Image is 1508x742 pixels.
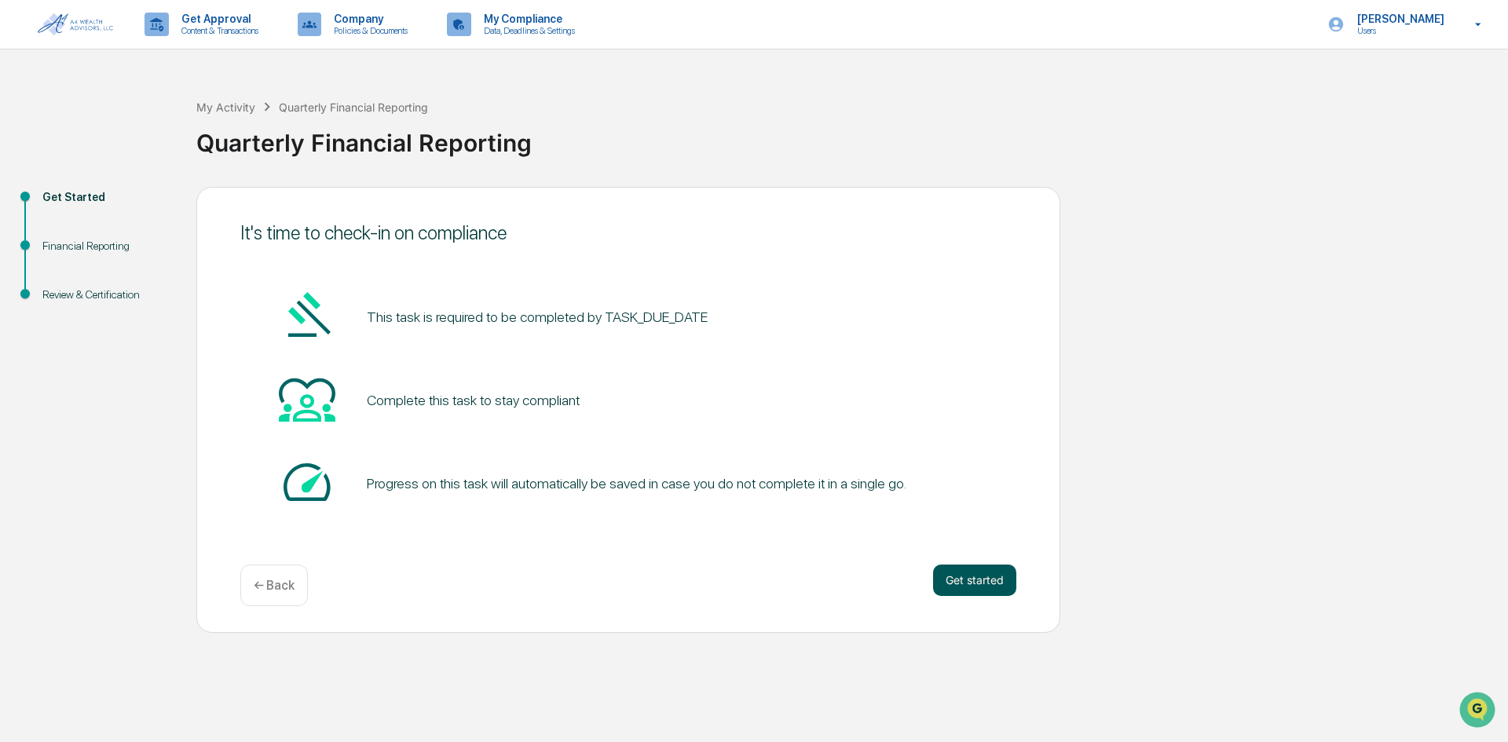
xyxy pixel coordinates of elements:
[53,136,199,148] div: We're available if you need us!
[367,392,580,408] div: Complete this task to stay compliant
[1345,25,1452,36] p: Users
[16,33,286,58] p: How can we help?
[196,101,255,114] div: My Activity
[108,192,201,220] a: 🗄️Attestations
[367,306,708,327] pre: This task is required to be completed by TASK_DUE_DATE
[16,199,28,212] div: 🖐️
[31,198,101,214] span: Preclearance
[53,120,258,136] div: Start new chat
[367,475,906,492] div: Progress on this task will automatically be saved in case you do not complete it in a single go.
[38,13,113,35] img: logo
[279,371,335,427] img: Heart
[279,454,335,510] img: Speed-dial
[240,221,1016,244] div: It's time to check-in on compliance
[9,192,108,220] a: 🖐️Preclearance
[9,221,105,250] a: 🔎Data Lookup
[196,116,1500,157] div: Quarterly Financial Reporting
[1458,690,1500,733] iframe: Open customer support
[471,13,583,25] p: My Compliance
[1345,13,1452,25] p: [PERSON_NAME]
[130,198,195,214] span: Attestations
[111,265,190,278] a: Powered byPylon
[16,120,44,148] img: 1746055101610-c473b297-6a78-478c-a979-82029cc54cd1
[471,25,583,36] p: Data, Deadlines & Settings
[279,287,335,344] img: Gavel
[321,25,415,36] p: Policies & Documents
[254,578,295,593] p: ← Back
[31,228,99,243] span: Data Lookup
[169,25,266,36] p: Content & Transactions
[279,101,428,114] div: Quarterly Financial Reporting
[321,13,415,25] p: Company
[42,287,171,303] div: Review & Certification
[42,189,171,206] div: Get Started
[16,229,28,242] div: 🔎
[156,266,190,278] span: Pylon
[114,199,126,212] div: 🗄️
[267,125,286,144] button: Start new chat
[169,13,266,25] p: Get Approval
[933,565,1016,596] button: Get started
[42,238,171,254] div: Financial Reporting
